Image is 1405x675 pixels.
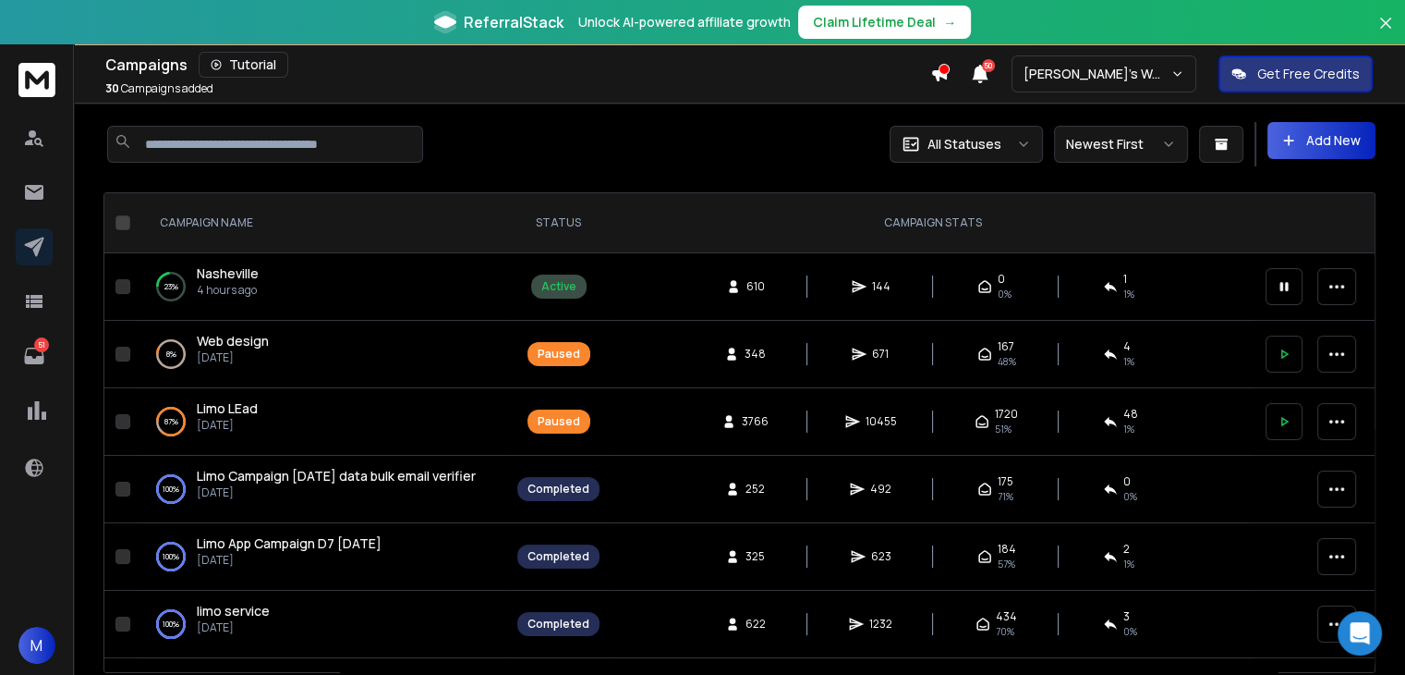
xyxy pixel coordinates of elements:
span: 167 [998,339,1014,354]
span: 0 [1123,474,1131,489]
span: Limo App Campaign D7 [DATE] [197,534,382,552]
div: Completed [527,482,589,497]
div: Active [541,279,576,294]
span: 610 [746,279,765,294]
a: 51 [16,337,53,374]
span: 1 % [1123,557,1134,571]
span: 622 [745,617,766,632]
span: Limo LEad [197,399,258,417]
span: 1232 [869,617,892,632]
span: ReferralStack [464,11,563,33]
p: [PERSON_NAME]'s Workspace [1023,65,1170,83]
div: Paused [538,414,580,429]
span: 70 % [996,624,1014,639]
span: 1720 [995,407,1018,422]
span: 3 [1123,609,1130,624]
span: 144 [872,279,890,294]
a: Limo LEad [197,399,258,418]
a: Limo Campaign [DATE] data bulk email verifier [197,467,476,485]
span: 48 % [998,354,1016,369]
p: Get Free Credits [1257,65,1360,83]
span: 51 % [995,422,1011,436]
span: 175 [998,474,1013,489]
span: 30 [105,80,119,96]
span: 1 [1123,272,1127,287]
td: 87%Limo LEad[DATE] [138,388,506,456]
span: 325 [745,549,765,564]
div: Completed [527,617,589,632]
span: 348 [745,347,766,362]
button: Close banner [1374,11,1398,55]
p: Campaigns added [105,81,213,96]
p: [DATE] [197,485,476,500]
div: Campaigns [105,52,930,78]
span: limo service [197,602,270,620]
td: 23%Nasheville4 hours ago [138,253,506,321]
p: 23 % [164,277,178,296]
p: All Statuses [927,135,1001,153]
div: Completed [527,549,589,564]
th: CAMPAIGN NAME [138,193,506,253]
span: 434 [996,609,1017,624]
span: 57 % [998,557,1015,571]
span: 2 [1123,542,1130,557]
button: M [18,627,55,664]
a: Limo App Campaign D7 [DATE] [197,534,382,553]
span: 252 [745,482,765,497]
td: 100%Limo App Campaign D7 [DATE][DATE] [138,523,506,591]
button: Tutorial [199,52,288,78]
p: 100 % [163,615,179,633]
span: 671 [872,347,890,362]
a: Web design [197,332,269,350]
span: 4 [1123,339,1131,354]
span: Web design [197,332,269,350]
td: 100%Limo Campaign [DATE] data bulk email verifier[DATE] [138,456,506,523]
span: 623 [871,549,891,564]
div: Open Intercom Messenger [1338,611,1382,656]
span: 10455 [866,414,897,429]
button: Claim Lifetime Deal→ [798,6,971,39]
span: 0 % [1123,624,1137,639]
span: 48 [1123,407,1138,422]
button: Get Free Credits [1218,55,1373,92]
span: 184 [998,542,1016,557]
div: Paused [538,347,580,362]
button: Add New [1267,122,1375,159]
p: 100 % [163,547,179,566]
span: → [943,13,956,31]
p: 100 % [163,480,179,498]
th: STATUS [506,193,611,253]
span: 3766 [742,414,769,429]
span: 1 % [1123,354,1134,369]
td: 100%limo service[DATE] [138,591,506,658]
span: 50 [982,59,995,72]
span: 492 [870,482,891,497]
a: Nasheville [197,264,259,283]
td: 8%Web design[DATE] [138,321,506,388]
span: Nasheville [197,264,259,282]
span: 1 % [1123,422,1134,436]
p: [DATE] [197,620,270,635]
p: 87 % [164,412,178,431]
span: 1 % [1123,287,1134,301]
span: Limo Campaign [DATE] data bulk email verifier [197,467,476,485]
p: 51 [34,337,49,352]
span: 71 % [998,489,1013,504]
p: Unlock AI-powered affiliate growth [578,13,791,31]
button: Newest First [1054,126,1188,163]
p: 4 hours ago [197,283,259,298]
a: limo service [197,602,270,620]
p: 8 % [166,345,176,363]
p: [DATE] [197,350,269,365]
th: CAMPAIGN STATS [611,193,1254,253]
span: 0 % [1123,489,1137,504]
p: [DATE] [197,553,382,568]
span: 0 [998,272,1005,287]
p: [DATE] [197,418,258,433]
span: 0% [998,287,1011,301]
